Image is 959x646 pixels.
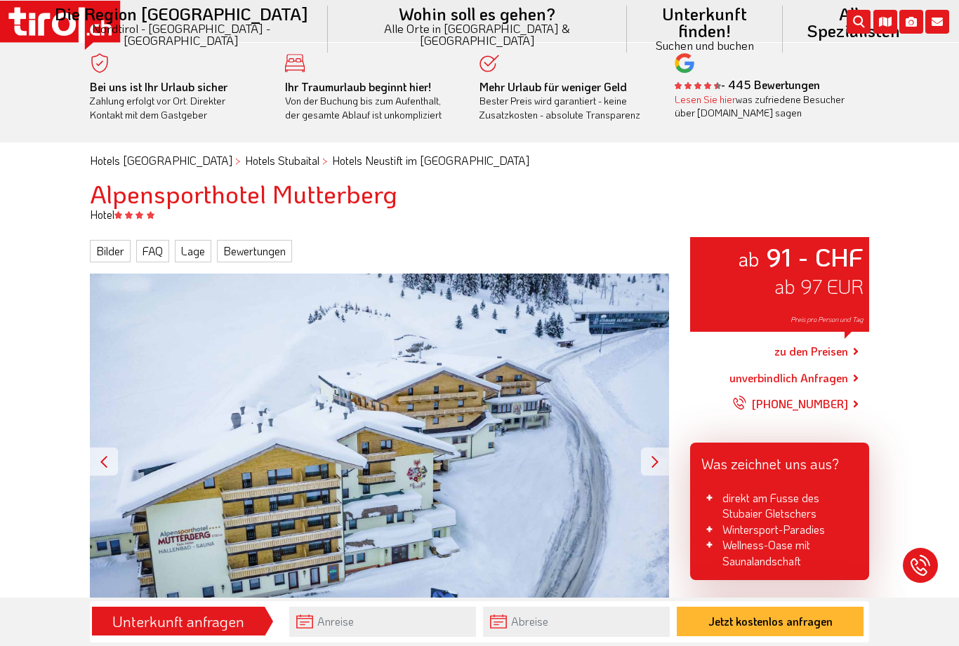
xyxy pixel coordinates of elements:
strong: 91 - CHF [766,240,864,273]
a: Hotels Neustift im [GEOGRAPHIC_DATA] [332,153,529,168]
a: FAQ [136,240,169,262]
a: Lesen Sie hier [675,93,736,106]
i: Kontakt [925,10,949,34]
div: Bester Preis wird garantiert - keine Zusatzkosten - absolute Transparenz [479,80,654,122]
input: Anreise [289,607,476,637]
a: Hotels [GEOGRAPHIC_DATA] [90,153,232,168]
a: Bewertungen [217,240,292,262]
button: Jetzt kostenlos anfragen [677,607,864,636]
li: direkt am Fusse des Stubaier Gletschers [701,490,858,522]
a: [PHONE_NUMBER] [732,386,848,422]
a: zu den Preisen [774,335,848,370]
div: Zahlung erfolgt vor Ort. Direkter Kontakt mit dem Gastgeber [90,80,264,122]
li: Wellness-Oase mit Saunalandschaft [701,537,858,569]
small: Alle Orte in [GEOGRAPHIC_DATA] & [GEOGRAPHIC_DATA] [345,22,610,46]
small: ab [738,245,760,271]
small: Nordtirol - [GEOGRAPHIC_DATA] - [GEOGRAPHIC_DATA] [52,22,311,46]
b: - 445 Bewertungen [675,77,820,92]
div: Von der Buchung bis zum Aufenthalt, der gesamte Ablauf ist unkompliziert [285,80,459,122]
b: Ihr Traumurlaub beginnt hier! [285,79,431,94]
input: Abreise [483,607,670,637]
span: Preis pro Person und Tag [791,315,864,324]
a: unverbindlich Anfragen [729,370,848,386]
span: ab 97 EUR [774,274,864,299]
i: Karte öffnen [873,10,897,34]
div: was zufriedene Besucher über [DOMAIN_NAME] sagen [675,93,849,120]
div: Unterkunft anfragen [96,610,260,633]
h1: Alpensporthotel Mutterberg [90,180,869,208]
small: Suchen und buchen [644,39,766,51]
b: Bei uns ist Ihr Urlaub sicher [90,79,227,94]
a: Lage [175,240,211,262]
div: Was zeichnet uns aus? [690,443,869,479]
a: Hotels Stubaital [245,153,319,168]
li: Wintersport-Paradies [701,522,858,537]
b: Mehr Urlaub für weniger Geld [479,79,627,94]
div: Hotel [79,207,880,222]
a: Bilder [90,240,131,262]
i: Fotogalerie [899,10,923,34]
